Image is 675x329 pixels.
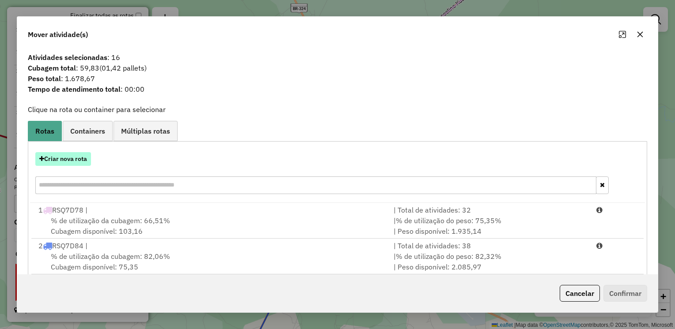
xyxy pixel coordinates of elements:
[33,215,388,236] div: Cubagem disponível: 103,16
[51,216,170,225] span: % de utilização da cubagem: 66,51%
[28,104,166,115] label: Clique na rota ou container para selecionar
[121,127,170,135] span: Múltiplas rotas
[28,29,88,40] span: Mover atividade(s)
[70,127,105,135] span: Containers
[28,74,61,83] strong: Peso total
[388,215,591,236] div: | | Peso disponível: 1.935,14
[99,64,147,72] span: (01,42 pallets)
[28,53,107,62] strong: Atividades selecionadas
[388,240,591,251] div: | Total de atividades: 38
[28,85,121,93] strong: Tempo de atendimento total
[35,152,91,166] button: Criar nova rota
[23,84,652,94] span: : 00:00
[23,73,652,84] span: : 1.678,67
[596,242,603,249] i: Porcentagens após mover as atividades: Cubagem: 96,30% Peso: 96,55%
[396,216,501,225] span: % de utilização do peso: 75,35%
[23,52,652,63] span: : 16
[388,251,591,272] div: | | Peso disponível: 2.085,97
[33,251,388,272] div: Cubagem disponível: 75,35
[51,252,170,261] span: % de utilização da cubagem: 82,06%
[596,206,603,213] i: Porcentagens após mover as atividades: Cubagem: 85,93% Peso: 96,73%
[23,63,652,73] span: : 59,83
[35,127,54,135] span: Rotas
[615,27,629,41] button: Maximize
[388,205,591,215] div: | Total de atividades: 32
[396,252,501,261] span: % de utilização do peso: 82,32%
[33,205,388,215] div: 1 RSQ7D78 |
[560,285,600,302] button: Cancelar
[33,240,388,251] div: 2 RSQ7D84 |
[28,64,76,72] strong: Cubagem total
